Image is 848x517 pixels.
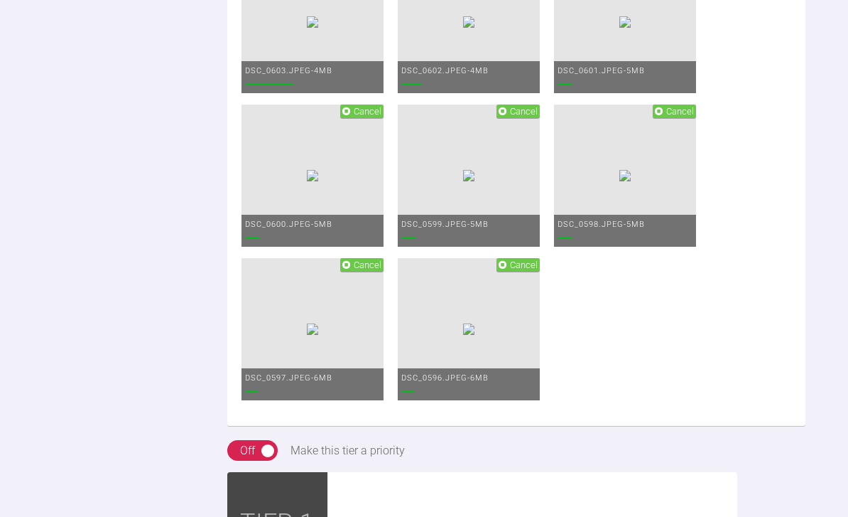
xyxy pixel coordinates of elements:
[354,260,381,270] span: Cancel
[619,170,631,181] img: 55721d44-9692-430f-a294-0702c1ad1589
[463,16,474,28] img: 2a94fe25-e53c-4f9d-b08c-40daade7aba8
[354,106,381,117] span: Cancel
[666,106,694,117] span: Cancel
[245,220,332,229] span: DSC_0600.jpeg - 5MB
[307,324,318,335] img: bd537d5d-fdff-4362-acf4-8cc8ddf26fca
[463,170,474,181] img: c4ff5812-1a52-4fd0-935b-38bcc67e9fde
[463,324,474,335] img: 0225e953-08d6-4caf-a9fe-3a24f554e9f0
[290,442,405,460] div: Make this tier a priority
[401,66,489,75] span: DSC_0602.jpeg - 4MB
[245,373,332,383] span: DSC_0597.jpeg - 6MB
[245,66,332,75] span: DSC_0603.jpeg - 4MB
[510,106,538,117] span: Cancel
[401,373,489,383] span: DSC_0596.jpeg - 6MB
[510,260,538,270] span: Cancel
[307,16,318,28] img: bb2a25d0-0cdd-4622-8af8-c63df105fc82
[619,16,631,28] img: 355c6f98-aa41-413d-854b-fdd8d8e71481
[307,170,318,181] img: 16076b29-2029-4458-8c88-979a207c57ac
[558,220,645,229] span: DSC_0598.jpeg - 5MB
[401,220,489,229] span: DSC_0599.jpeg - 5MB
[240,442,255,460] div: Off
[558,66,645,75] span: DSC_0601.jpeg - 5MB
